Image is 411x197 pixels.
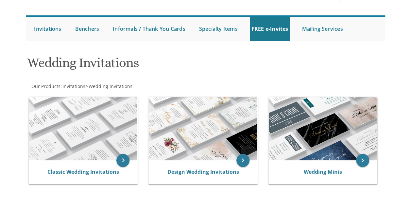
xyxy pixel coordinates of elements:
[85,83,132,89] span: >
[197,17,239,41] a: Specialty Items
[269,97,377,160] img: Wedding Minis
[31,83,60,89] a: Our Products
[32,17,63,41] a: Invitations
[356,154,369,167] a: keyboard_arrow_right
[116,154,129,167] a: keyboard_arrow_right
[26,83,205,90] div: :
[47,168,119,175] a: Classic Wedding Invitations
[29,97,137,160] img: Classic Wedding Invitations
[236,154,249,167] a: keyboard_arrow_right
[149,97,257,160] img: Design Wedding Invitations
[62,83,85,89] a: Invitations
[89,83,132,89] span: Wedding Invitations
[74,17,101,41] a: Benchers
[27,56,262,75] h1: Wedding Invitations
[250,17,290,41] a: FREE e-Invites
[111,17,187,41] a: Informals / Thank You Cards
[88,83,132,89] a: Wedding Invitations
[167,168,239,175] a: Design Wedding Invitations
[304,168,342,175] a: Wedding Minis
[300,17,344,41] a: Mailing Services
